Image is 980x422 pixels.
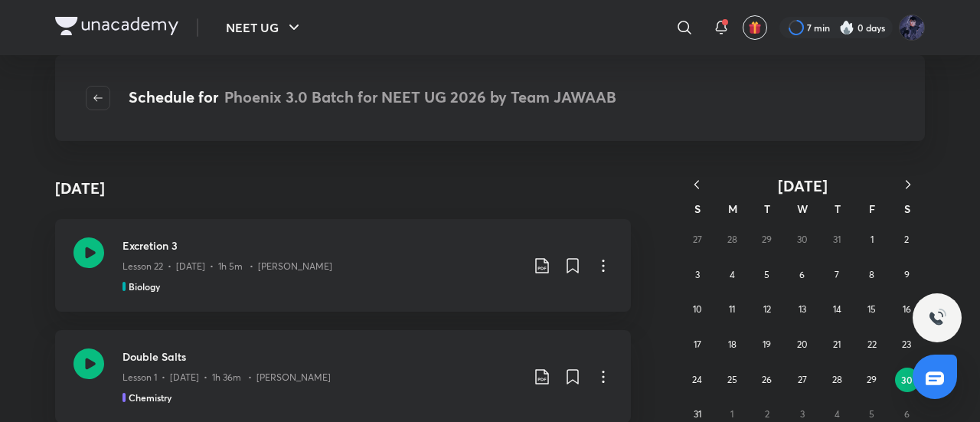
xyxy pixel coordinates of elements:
abbr: Monday [728,201,737,216]
abbr: August 15, 2025 [867,303,876,315]
button: August 22, 2025 [860,332,884,357]
abbr: August 10, 2025 [693,303,701,315]
abbr: August 12, 2025 [763,303,771,315]
button: August 28, 2025 [825,368,849,392]
h3: Excretion 3 [122,237,521,254]
button: August 1, 2025 [860,227,884,252]
h5: Biology [129,280,160,293]
button: August 12, 2025 [755,297,779,322]
button: August 15, 2025 [860,297,884,322]
abbr: August 28, 2025 [832,374,842,385]
abbr: August 30, 2025 [901,374,913,386]
p: Lesson 1 • [DATE] • 1h 36m • [PERSON_NAME] [122,371,331,384]
button: August 13, 2025 [790,297,815,322]
abbr: August 14, 2025 [833,303,841,315]
abbr: August 18, 2025 [728,339,737,350]
button: August 14, 2025 [825,297,849,322]
img: Mayank Singh [899,15,925,41]
button: August 4, 2025 [720,263,744,287]
button: August 17, 2025 [685,332,710,357]
abbr: August 3, 2025 [695,269,700,280]
abbr: August 13, 2025 [799,303,806,315]
abbr: August 9, 2025 [904,269,910,280]
abbr: August 21, 2025 [833,339,841,350]
img: avatar [748,21,762,34]
abbr: August 17, 2025 [694,339,701,350]
h5: Chemistry [129,391,171,404]
button: August 2, 2025 [894,227,919,252]
abbr: August 8, 2025 [869,269,874,280]
abbr: Thursday [835,201,841,216]
p: Lesson 22 • [DATE] • 1h 5m • [PERSON_NAME] [122,260,332,273]
button: August 6, 2025 [790,263,815,287]
button: avatar [743,15,767,40]
abbr: Saturday [904,201,910,216]
abbr: August 19, 2025 [763,339,771,350]
abbr: August 20, 2025 [797,339,807,350]
button: [DATE] [714,176,891,195]
a: Excretion 3Lesson 22 • [DATE] • 1h 5m • [PERSON_NAME]Biology [55,219,631,312]
button: August 18, 2025 [720,332,744,357]
button: August 9, 2025 [894,263,919,287]
abbr: August 16, 2025 [903,303,911,315]
abbr: Sunday [694,201,701,216]
img: streak [839,20,854,35]
button: August 5, 2025 [755,263,779,287]
h4: Schedule for [129,86,616,110]
button: August 3, 2025 [685,263,710,287]
abbr: August 25, 2025 [727,374,737,385]
abbr: August 24, 2025 [692,374,702,385]
abbr: August 11, 2025 [729,303,735,315]
button: August 7, 2025 [825,263,849,287]
img: Company Logo [55,17,178,35]
button: August 20, 2025 [790,332,815,357]
abbr: August 6, 2025 [799,269,805,280]
abbr: August 4, 2025 [730,269,735,280]
abbr: August 29, 2025 [867,374,877,385]
img: ttu [928,309,946,327]
abbr: Friday [869,201,875,216]
button: August 27, 2025 [790,368,815,392]
button: August 23, 2025 [894,332,919,357]
abbr: August 7, 2025 [835,269,839,280]
button: NEET UG [217,12,312,43]
h3: Double Salts [122,348,521,365]
button: August 29, 2025 [860,368,884,392]
button: August 10, 2025 [685,297,710,322]
abbr: August 5, 2025 [764,269,769,280]
button: August 25, 2025 [720,368,744,392]
button: August 19, 2025 [755,332,779,357]
abbr: August 22, 2025 [867,339,877,350]
button: August 26, 2025 [755,368,779,392]
button: August 21, 2025 [825,332,849,357]
h4: [DATE] [55,177,105,200]
button: August 8, 2025 [860,263,884,287]
button: August 11, 2025 [720,297,744,322]
abbr: Tuesday [764,201,770,216]
span: [DATE] [778,175,828,196]
span: Phoenix 3.0 Batch for NEET UG 2026 by Team JAWAAB [224,87,616,107]
abbr: August 31, 2025 [694,408,701,420]
a: Company Logo [55,17,178,39]
abbr: August 2, 2025 [904,234,909,245]
abbr: August 1, 2025 [871,234,874,245]
button: August 24, 2025 [685,368,710,392]
abbr: Wednesday [797,201,808,216]
button: August 16, 2025 [894,297,919,322]
abbr: August 23, 2025 [902,339,911,350]
abbr: August 27, 2025 [798,374,807,385]
button: August 30, 2025 [895,368,920,392]
abbr: August 26, 2025 [762,374,772,385]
